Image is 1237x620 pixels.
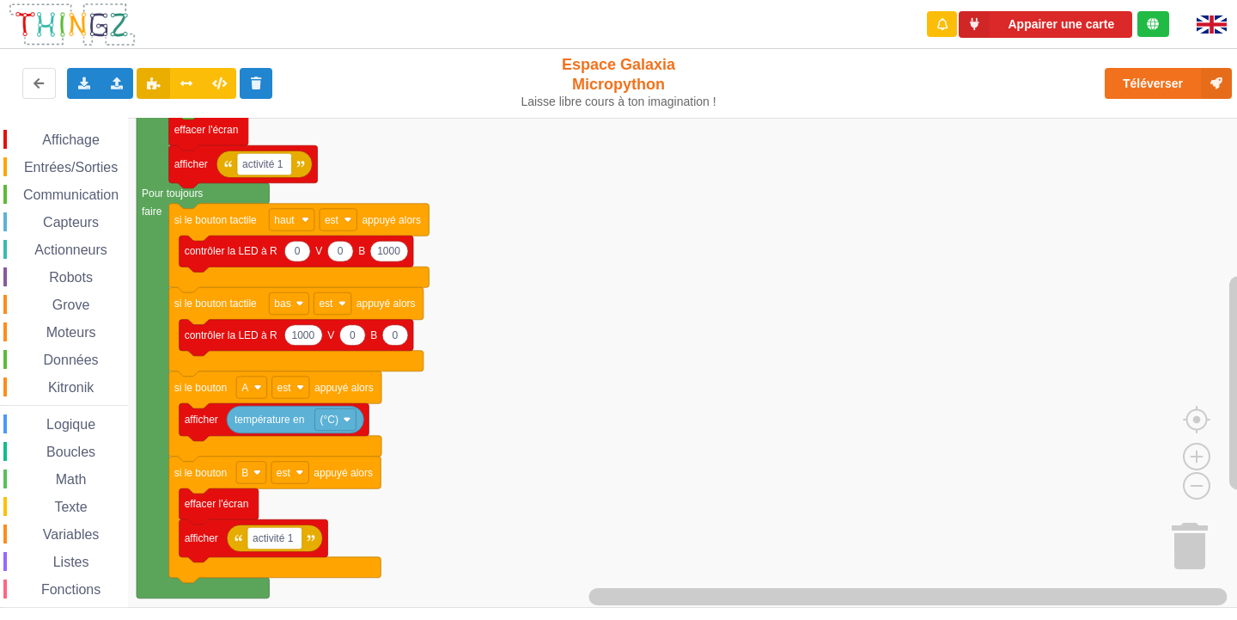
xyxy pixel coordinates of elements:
[274,214,295,226] text: haut
[314,382,374,394] text: appuyé alors
[377,245,400,257] text: 1000
[1137,11,1169,37] div: Tu es connecté au serveur de création de Thingz
[295,245,301,257] text: 0
[174,214,257,226] text: si le bouton tactile
[52,500,89,514] span: Texte
[350,329,356,341] text: 0
[185,498,249,510] text: effacer l'écran
[338,245,344,257] text: 0
[370,329,377,341] text: B
[1197,15,1227,34] img: gb.png
[142,206,162,218] text: faire
[40,132,101,147] span: Affichage
[44,445,98,459] span: Boucles
[1105,68,1232,99] button: Téléverser
[44,325,99,340] span: Moteurs
[241,382,248,394] text: A
[185,532,218,544] text: afficher
[327,329,334,341] text: V
[315,245,322,257] text: V
[291,329,314,341] text: 1000
[32,242,110,257] span: Actionneurs
[46,380,96,395] span: Kitronik
[319,298,333,310] text: est
[39,582,103,597] span: Fonctions
[174,298,257,310] text: si le bouton tactile
[274,298,290,310] text: bas
[235,414,304,426] text: température en
[253,532,294,544] text: activité 1
[358,245,365,257] text: B
[50,298,93,312] span: Grove
[174,124,239,136] text: effacer l'écran
[41,353,101,367] span: Données
[8,2,137,47] img: thingz_logo.png
[277,382,292,394] text: est
[185,329,277,341] text: contrôler la LED à R
[277,467,291,479] text: est
[44,417,98,432] span: Logique
[185,245,277,257] text: contrôler la LED à R
[514,95,724,109] div: Laisse libre cours à ton imagination !
[51,555,92,569] span: Listes
[185,414,218,426] text: afficher
[362,214,421,226] text: appuyé alors
[174,382,227,394] text: si le bouton
[959,11,1132,38] button: Appairer une carte
[174,467,227,479] text: si le bouton
[21,160,120,175] span: Entrées/Sorties
[393,329,399,341] text: 0
[40,215,101,230] span: Capteurs
[356,298,416,310] text: appuyé alors
[21,187,121,202] span: Communication
[242,158,283,170] text: activité 1
[40,527,102,542] span: Variables
[142,187,203,200] text: Pour toujours
[46,270,95,285] span: Robots
[514,55,724,109] div: Espace Galaxia Micropython
[314,467,373,479] text: appuyé alors
[320,414,338,426] text: (°C)
[241,467,248,479] text: B
[325,214,339,226] text: est
[53,472,89,487] span: Math
[174,158,208,170] text: afficher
